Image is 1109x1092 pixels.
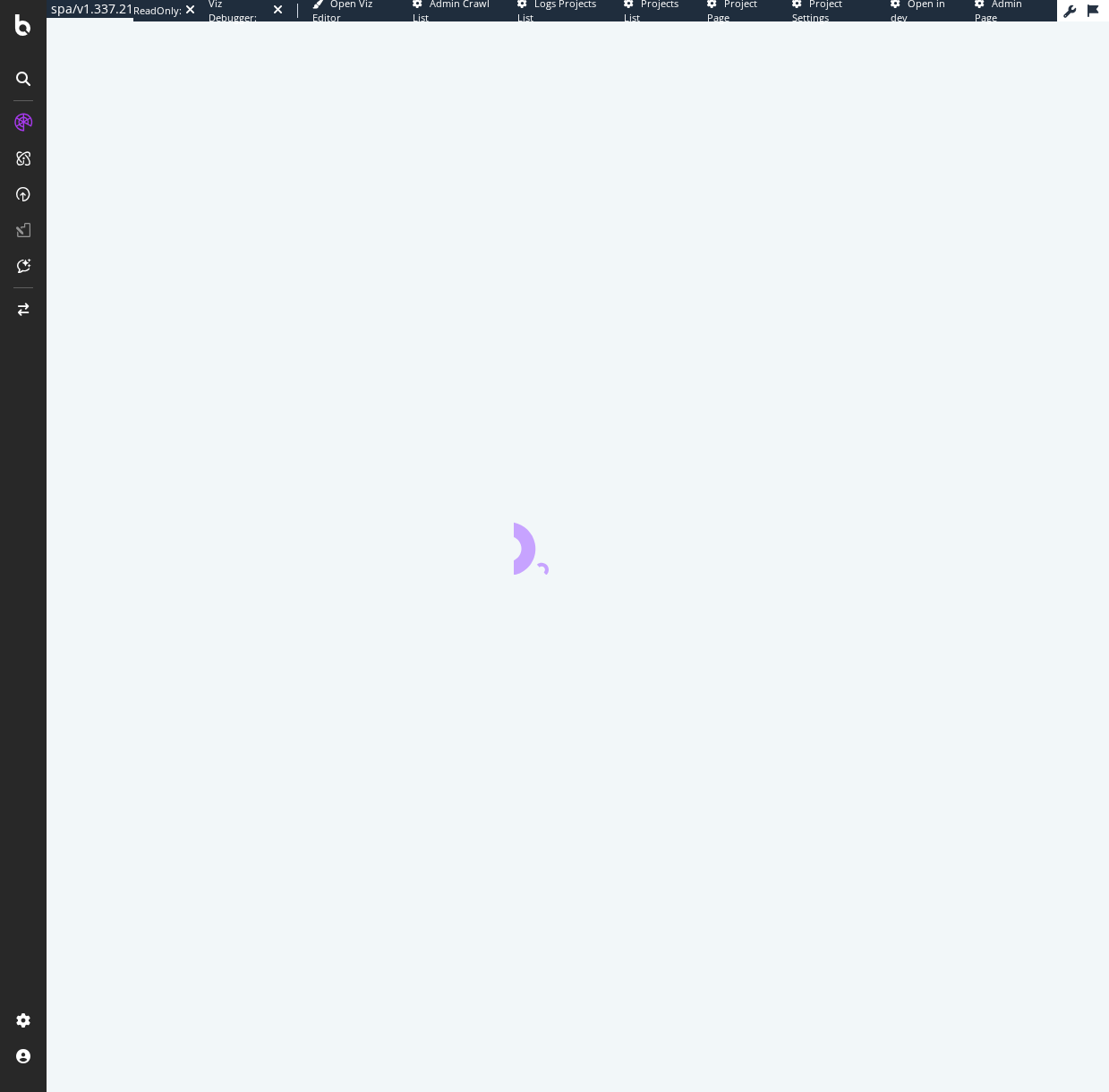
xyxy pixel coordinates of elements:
div: animation [514,510,643,575]
div: ReadOnly: [133,4,182,18]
